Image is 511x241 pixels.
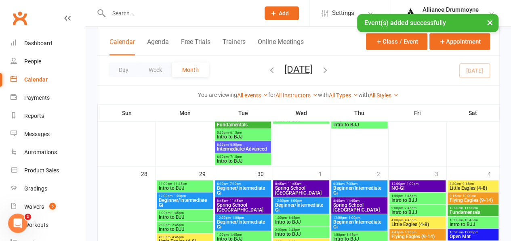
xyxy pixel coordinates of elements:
a: Gradings [11,180,85,198]
span: 4:45pm [391,230,444,234]
span: 12:00pm [158,194,211,197]
span: Spring School [GEOGRAPHIC_DATA] [217,202,269,212]
span: 6:30am [217,182,269,185]
div: Calendar [24,76,48,83]
a: Calendar [11,71,85,89]
span: 2:00pm [275,228,328,231]
strong: with [318,91,329,98]
a: Reports [11,107,85,125]
span: Intro to BJJ [275,219,328,224]
span: - 1:00pm [347,216,360,219]
span: Intro to BJJ [275,231,328,236]
span: Beginner/Intermediate Gi [333,185,386,195]
span: Beginner/Intermediate Gi [217,219,269,229]
span: - 2:45pm [403,206,416,210]
strong: for [268,91,275,98]
a: Workouts [11,216,85,234]
span: - 10:00am [461,194,476,197]
span: - 4:45pm [403,218,416,222]
div: Workouts [24,222,48,228]
span: 1:00pm [391,194,444,197]
span: - 1:45pm [170,211,184,214]
input: Search... [106,8,254,19]
span: Intro to BJJ [217,134,269,139]
span: Beginner/Intermediate Gi [333,219,386,229]
span: - 2:45pm [170,223,184,226]
span: 6:30pm [217,155,269,158]
div: 2 [377,166,388,180]
div: 30 [257,166,272,180]
span: 8:30am [449,182,497,185]
span: 4:00pm [391,218,444,222]
span: - 9:15am [461,182,474,185]
button: Appointment [429,33,490,50]
span: 4:00pm [158,235,211,239]
span: Little Eagles (4-8) [449,185,497,190]
span: Intermediate/Advanced [217,146,269,151]
span: Intro to BJJ [158,226,211,231]
span: - 11:45am [228,199,243,202]
span: - 1:45pm [287,216,300,219]
a: Automations [11,143,85,161]
a: Waivers 5 [11,198,85,216]
button: Calendar [109,38,135,55]
span: Settings [332,4,354,22]
div: Dashboard [24,40,52,46]
div: People [24,58,41,65]
span: Add [279,10,289,17]
span: - 6:15pm [229,130,242,134]
span: - 1:00pm [231,216,244,219]
button: Month [172,62,209,77]
span: 1:00pm [275,216,328,219]
button: Free Trials [181,38,210,55]
span: - 1:00pm [289,199,302,202]
button: Week [139,62,172,77]
span: Flying Eagles (9-14) [449,197,497,202]
span: 12:00pm [333,216,386,219]
span: NO-GI [391,185,444,190]
div: Messages [24,131,50,137]
th: Mon [156,104,214,121]
a: People [11,52,85,71]
span: - 12:00pm [463,230,478,234]
button: × [483,14,497,31]
a: Payments [11,89,85,107]
span: Beginner/Intermediate Gi [158,197,211,207]
iframe: Intercom live chat [8,214,27,233]
th: Fri [389,104,447,121]
div: Event(s) added successfully [357,14,498,32]
div: Payments [24,94,50,101]
span: - 10:45am [463,218,478,222]
span: 10:30am [449,230,497,234]
span: 2:00pm [158,223,211,226]
div: 29 [199,166,214,180]
div: Reports [24,113,44,119]
span: Intro to BJJ [333,236,386,241]
span: 2:00pm [391,206,444,210]
span: Intro to BJJ [391,210,444,214]
th: Thu [330,104,389,121]
a: All Types [329,92,358,98]
a: Clubworx [10,8,30,28]
button: [DATE] [284,63,313,75]
span: Flying Eagles (9-14) [391,234,444,239]
a: All Styles [369,92,399,98]
span: Beginner/Intermediate Gi [275,202,328,212]
span: - 4:45pm [170,235,184,239]
a: Dashboard [11,34,85,52]
span: 8:45am [275,182,328,185]
span: - 11:45am [286,182,301,185]
button: Online Meetings [258,38,304,55]
span: 9:15am [449,194,497,197]
button: Add [265,6,299,20]
img: thumb_image1665472794.png [402,5,418,21]
span: Intro to BJJ [449,222,497,226]
span: - 1:00pm [405,182,418,185]
div: 3 [435,166,446,180]
span: 6:30pm [217,143,269,146]
strong: You are viewing [198,91,237,98]
div: Waivers [24,203,44,210]
span: Little Eagles (4-8) [391,222,444,226]
span: - 1:45pm [403,194,416,197]
button: Trainers [223,38,246,55]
